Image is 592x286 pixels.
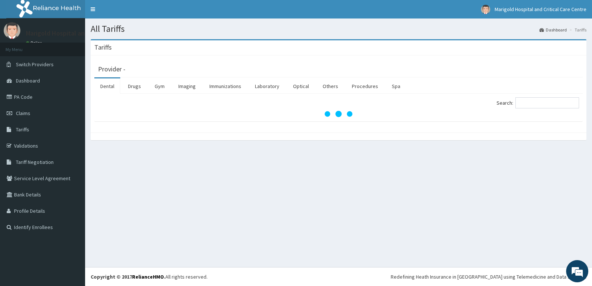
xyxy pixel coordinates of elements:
[249,78,285,94] a: Laboratory
[26,40,44,46] a: Online
[497,97,579,108] label: Search:
[386,78,406,94] a: Spa
[324,99,353,129] svg: audio-loading
[149,78,171,94] a: Gym
[539,27,567,33] a: Dashboard
[16,110,30,117] span: Claims
[481,5,490,14] img: User Image
[495,6,586,13] span: Marigold Hospital and Critical Care Centre
[203,78,247,94] a: Immunizations
[94,78,120,94] a: Dental
[172,78,202,94] a: Imaging
[85,267,592,286] footer: All rights reserved.
[122,78,147,94] a: Drugs
[16,159,54,165] span: Tariff Negotiation
[26,30,146,37] p: Marigold Hospital and Critical Care Centre
[132,273,164,280] a: RelianceHMO
[16,77,40,84] span: Dashboard
[346,78,384,94] a: Procedures
[391,273,586,280] div: Redefining Heath Insurance in [GEOGRAPHIC_DATA] using Telemedicine and Data Science!
[515,97,579,108] input: Search:
[16,61,54,68] span: Switch Providers
[568,27,586,33] li: Tariffs
[317,78,344,94] a: Others
[94,44,112,51] h3: Tariffs
[4,22,20,39] img: User Image
[91,273,165,280] strong: Copyright © 2017 .
[91,24,586,34] h1: All Tariffs
[16,126,29,133] span: Tariffs
[98,66,125,73] h3: Provider -
[287,78,315,94] a: Optical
